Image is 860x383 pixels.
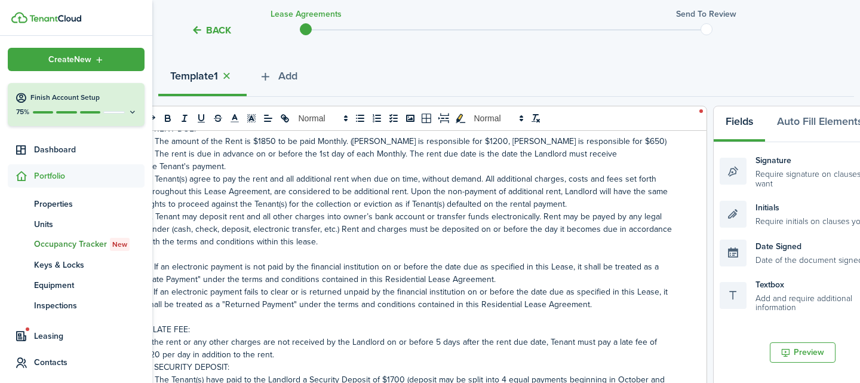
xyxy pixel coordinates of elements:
span: Keys & Locks [34,259,145,271]
p: the Tenant's payment. [145,160,674,173]
button: Add [247,61,309,97]
button: image [402,111,419,125]
button: toggleMarkYellow: markYellow [452,111,469,125]
a: Units [8,214,145,234]
img: TenantCloud [11,12,27,23]
span: Occupancy Tracker [34,238,145,251]
p: C. Tenant(s) agree to pay the rent and all additional rent when due on time, without demand. All ... [145,173,674,210]
button: Preview [770,342,836,363]
span: Properties [34,198,145,210]
button: Fields [714,106,765,142]
p: A. The amount of the Rent is $1850 to be paid Monthly. ([PERSON_NAME] is responsible for $1200, [... [145,135,674,148]
button: Open menu [8,48,145,71]
span: New [112,239,127,250]
img: TenantCloud [29,15,81,22]
span: Dashboard [34,143,145,156]
button: underline [193,111,210,125]
button: strike [210,111,226,125]
button: Close tab [218,69,235,83]
span: Portfolio [34,170,145,182]
span: Contacts [34,356,145,369]
a: Occupancy TrackerNew [8,234,145,255]
p: 8. SECURITY DEPOSIT: [145,361,674,373]
a: Keys & Locks [8,255,145,275]
p: 75% [15,107,30,117]
span: Add [278,68,297,84]
a: Properties [8,194,145,214]
span: Leasing [34,330,145,342]
p: D. Tenant may deposit rent and all other charges into owner’s bank account or transfer funds elec... [145,210,674,248]
button: italic [176,111,193,125]
a: Dashboard [8,138,145,161]
button: link [277,111,293,125]
a: Inspections [8,295,145,315]
span: Inspections [34,299,145,312]
p: F. If an electronic payment fails to clear or is returned unpaid by the financial institution on ... [145,286,674,311]
p: If the rent or any other charges are not received by the Landlord on or before 5 days after the r... [145,336,674,361]
span: Create New [48,56,91,64]
span: Units [34,218,145,231]
strong: Template [170,68,214,84]
strong: 1 [214,68,218,84]
h4: Finish Account Setup [30,93,137,103]
button: pageBreak [435,111,452,125]
a: Equipment [8,275,145,295]
button: clean [527,111,544,125]
button: Finish Account Setup75% [8,83,145,126]
p: B. The rent is due in advance on or before the 1st day of each Monthly. The rent due date is the ... [145,148,674,160]
button: list: bullet [352,111,368,125]
button: bold [159,111,176,125]
button: list: check [385,111,402,125]
span: Equipment [34,279,145,292]
p: E. If an electronic payment is not paid by the financial institution on or before the date due as... [145,261,674,286]
p: 7. LATE FEE: [145,323,674,336]
h3: Lease Agreements [271,8,342,20]
button: table-better [419,111,435,125]
button: list: ordered [368,111,385,125]
button: Back [191,24,231,36]
h3: Send to review [676,8,736,20]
